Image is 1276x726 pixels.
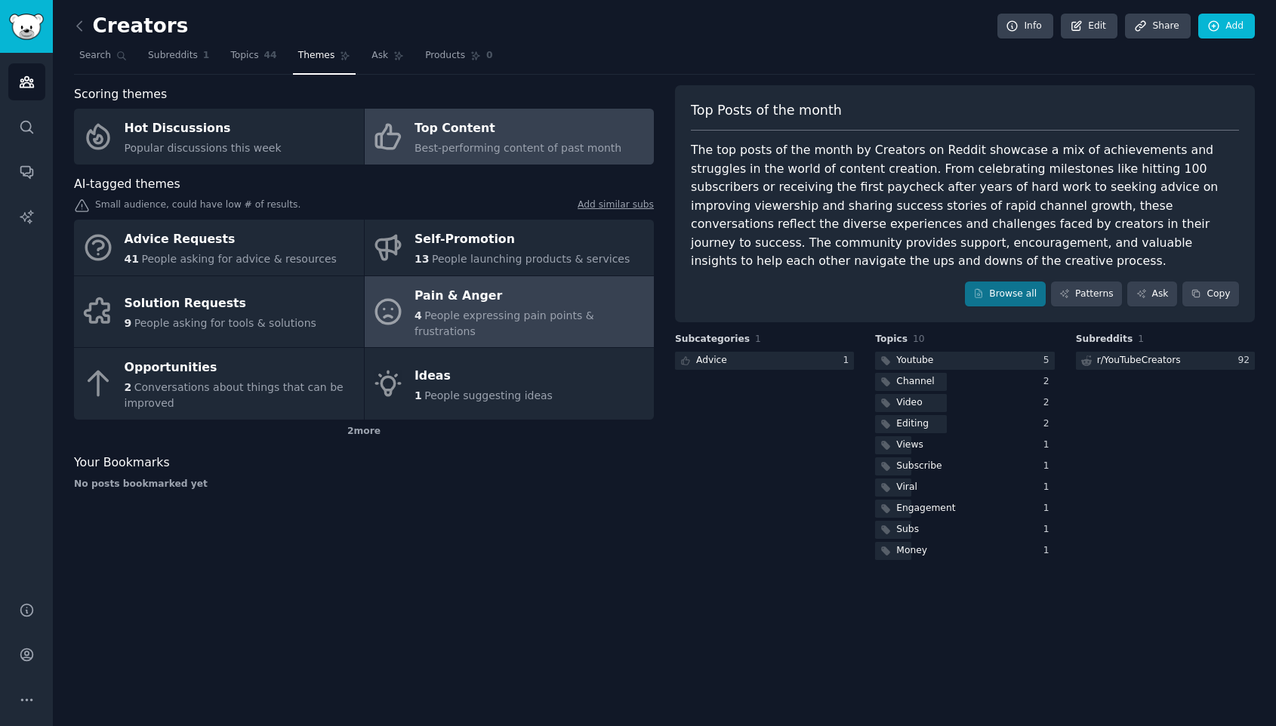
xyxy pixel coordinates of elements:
[125,356,356,380] div: Opportunities
[1043,523,1055,537] div: 1
[415,142,621,154] span: Best-performing content of past month
[425,49,465,63] span: Products
[125,381,344,409] span: Conversations about things that can be improved
[896,438,923,452] div: Views
[896,502,955,515] div: Engagement
[415,117,621,141] div: Top Content
[424,389,553,401] span: People suggesting ideas
[691,101,842,120] span: Top Posts of the month
[1043,417,1055,431] div: 2
[74,175,180,194] span: AI-tagged themes
[1182,281,1239,307] button: Copy
[74,276,364,348] a: Solution Requests9People asking for tools & solutions
[420,44,498,75] a: Products0
[125,381,132,393] span: 2
[125,142,282,154] span: Popular discussions this week
[148,49,198,63] span: Subreddits
[415,389,422,401] span: 1
[1125,14,1190,39] a: Share
[875,500,1054,518] a: Engagement1
[755,334,761,344] span: 1
[74,85,167,104] span: Scoring themes
[230,49,258,63] span: Topics
[415,309,594,337] span: People expressing pain points & frustrations
[675,333,750,346] span: Subcategories
[79,49,111,63] span: Search
[997,14,1053,39] a: Info
[913,334,925,344] span: 10
[432,253,630,265] span: People launching products & services
[141,253,336,265] span: People asking for advice & resources
[1043,481,1055,494] div: 1
[125,228,337,252] div: Advice Requests
[415,284,646,308] div: Pain & Anger
[875,352,1054,371] a: Youtube5
[875,436,1054,455] a: Views1
[875,394,1054,413] a: Video2
[365,348,655,420] a: Ideas1People suggesting ideas
[1076,333,1133,346] span: Subreddits
[415,228,630,252] div: Self-Promotion
[1127,281,1177,307] a: Ask
[486,49,493,63] span: 0
[1043,544,1055,558] div: 1
[896,523,919,537] div: Subs
[74,454,170,472] span: Your Bookmarks
[74,14,188,38] h2: Creators
[875,521,1054,540] a: Subs1
[875,457,1054,476] a: Subscribe1
[675,352,854,371] a: Advice1
[415,253,429,265] span: 13
[125,117,282,141] div: Hot Discussions
[1043,396,1055,410] div: 2
[1043,502,1055,515] div: 1
[365,220,655,275] a: Self-Promotion13People launching products & services
[1043,460,1055,473] div: 1
[1198,14,1255,39] a: Add
[74,220,364,275] a: Advice Requests41People asking for advice & resources
[1051,281,1122,307] a: Patterns
[74,44,132,75] a: Search
[365,276,655,348] a: Pain & Anger4People expressing pain points & frustrations
[125,292,316,316] div: Solution Requests
[125,253,139,265] span: 41
[371,49,388,63] span: Ask
[896,375,934,389] div: Channel
[74,198,654,214] div: Small audience, could have low # of results.
[1043,354,1055,368] div: 5
[1043,375,1055,389] div: 2
[74,420,654,444] div: 2 more
[1237,354,1255,368] div: 92
[578,198,654,214] a: Add similar subs
[1061,14,1117,39] a: Edit
[896,396,922,410] div: Video
[9,14,44,40] img: GummySearch logo
[691,141,1239,271] div: The top posts of the month by Creators on Reddit showcase a mix of achievements and struggles in ...
[298,49,335,63] span: Themes
[264,49,277,63] span: 44
[1097,354,1181,368] div: r/ YouTubeCreators
[875,415,1054,434] a: Editing2
[134,317,316,329] span: People asking for tools & solutions
[365,109,655,165] a: Top ContentBest-performing content of past month
[293,44,356,75] a: Themes
[415,309,422,321] span: 4
[875,373,1054,392] a: Channel2
[843,354,855,368] div: 1
[415,364,553,388] div: Ideas
[965,281,1046,307] a: Browse all
[1043,438,1055,452] div: 1
[875,333,908,346] span: Topics
[203,49,210,63] span: 1
[696,354,727,368] div: Advice
[74,478,654,491] div: No posts bookmarked yet
[1138,334,1144,344] span: 1
[1076,352,1255,371] a: r/YouTubeCreators92
[125,317,132,329] span: 9
[143,44,214,75] a: Subreddits1
[896,354,933,368] div: Youtube
[896,544,927,558] div: Money
[225,44,282,75] a: Topics44
[74,109,364,165] a: Hot DiscussionsPopular discussions this week
[74,348,364,420] a: Opportunities2Conversations about things that can be improved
